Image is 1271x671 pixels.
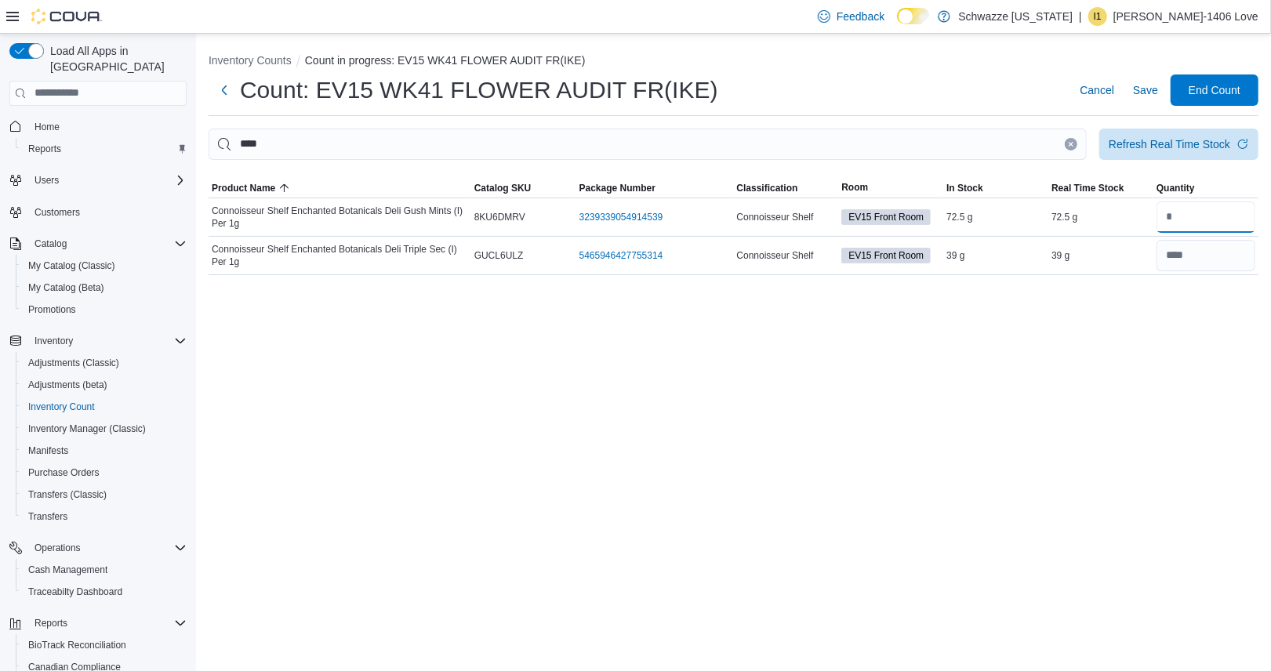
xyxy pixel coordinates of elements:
span: EV15 Front Room [841,209,931,225]
span: GUCL6ULZ [474,249,524,262]
span: My Catalog (Classic) [22,256,187,275]
span: Home [34,121,60,133]
span: Purchase Orders [22,463,187,482]
button: Catalog SKU [471,179,576,198]
span: Inventory Manager (Classic) [22,419,187,438]
span: BioTrack Reconciliation [28,639,126,651]
nav: An example of EuiBreadcrumbs [209,53,1258,71]
span: Inventory Count [22,397,187,416]
span: Purchase Orders [28,466,100,479]
span: Inventory Count [28,401,95,413]
span: Classification [736,182,797,194]
button: Inventory [28,332,79,350]
button: Quantity [1153,179,1258,198]
span: Dark Mode [897,24,898,25]
span: Transfers [28,510,67,523]
span: Transfers (Classic) [28,488,107,501]
span: My Catalog (Beta) [28,281,104,294]
button: Adjustments (beta) [16,374,193,396]
div: Isaac-1406 Love [1088,7,1107,26]
a: Inventory Count [22,397,101,416]
span: EV15 Front Room [848,248,924,263]
span: Manifests [28,444,68,457]
button: Count in progress: EV15 WK41 FLOWER AUDIT FR(IKE) [305,54,586,67]
button: Users [3,169,193,191]
button: My Catalog (Beta) [16,277,193,299]
button: Reports [16,138,193,160]
button: Clear input [1065,138,1077,151]
button: Product Name [209,179,471,198]
span: Users [34,174,59,187]
a: BioTrack Reconciliation [22,636,133,655]
a: Home [28,118,66,136]
button: Operations [28,539,87,557]
span: Inventory Manager (Classic) [28,423,146,435]
button: Traceabilty Dashboard [16,581,193,603]
span: Adjustments (beta) [28,379,107,391]
span: Load All Apps in [GEOGRAPHIC_DATA] [44,43,187,74]
button: Users [28,171,65,190]
img: Cova [31,9,102,24]
span: Cash Management [22,560,187,579]
span: Customers [28,202,187,222]
a: Reports [22,140,67,158]
span: My Catalog (Beta) [22,278,187,297]
a: Adjustments (Classic) [22,354,125,372]
span: Cancel [1080,82,1114,98]
button: Transfers [16,506,193,528]
button: BioTrack Reconciliation [16,634,193,656]
span: Reports [28,143,61,155]
a: Promotions [22,300,82,319]
span: Save [1133,82,1158,98]
button: My Catalog (Classic) [16,255,193,277]
button: Operations [3,537,193,559]
span: Customers [34,206,80,219]
a: Transfers (Classic) [22,485,113,504]
a: My Catalog (Beta) [22,278,111,297]
button: Adjustments (Classic) [16,352,193,374]
span: End Count [1189,82,1240,98]
span: Quantity [1157,182,1195,194]
h1: Count: EV15 WK41 FLOWER AUDIT FR(IKE) [240,74,718,106]
p: [PERSON_NAME]-1406 Love [1113,7,1258,26]
button: Cash Management [16,559,193,581]
span: Cash Management [28,564,107,576]
button: Catalog [28,234,73,253]
a: Transfers [22,507,74,526]
button: Next [209,74,240,106]
a: 5465946427755314 [579,249,663,262]
p: | [1079,7,1082,26]
button: Manifests [16,440,193,462]
a: Purchase Orders [22,463,106,482]
a: Cash Management [22,560,114,579]
span: Adjustments (Classic) [28,357,119,369]
span: In Stock [946,182,983,194]
span: Adjustments (beta) [22,375,187,394]
span: Traceabilty Dashboard [28,586,122,598]
span: My Catalog (Classic) [28,259,115,272]
a: Manifests [22,441,74,460]
button: Promotions [16,299,193,321]
span: Room [841,181,868,194]
a: 3239339054914539 [579,211,663,223]
button: Refresh Real Time Stock [1099,129,1258,160]
button: End Count [1171,74,1258,106]
span: Connoisseur Shelf Enchanted Botanicals Deli Gush Mints (I) Per 1g [212,205,468,230]
button: Inventory [3,330,193,352]
button: Inventory Counts [209,54,292,67]
span: Promotions [28,303,76,316]
button: Transfers (Classic) [16,484,193,506]
button: Reports [28,614,74,633]
span: Catalog SKU [474,182,532,194]
input: Dark Mode [897,8,930,24]
span: Transfers [22,507,187,526]
a: Adjustments (beta) [22,375,114,394]
span: Catalog [34,238,67,250]
span: Transfers (Classic) [22,485,187,504]
a: Inventory Manager (Classic) [22,419,152,438]
button: Real Time Stock [1048,179,1153,198]
button: Classification [733,179,838,198]
button: Cancel [1073,74,1120,106]
span: Reports [34,617,67,629]
span: Connoisseur Shelf Enchanted Botanicals Deli Triple Sec (I) Per 1g [212,243,468,268]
